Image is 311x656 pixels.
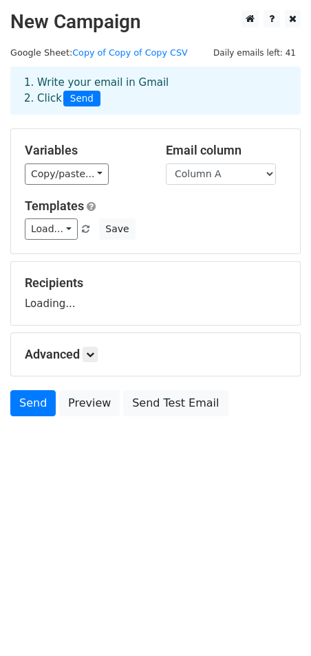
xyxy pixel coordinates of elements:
h5: Recipients [25,275,286,291]
a: Send Test Email [123,390,228,416]
div: Loading... [25,275,286,311]
a: Daily emails left: 41 [208,47,301,58]
a: Send [10,390,56,416]
small: Google Sheet: [10,47,188,58]
span: Send [63,91,100,107]
a: Copy of Copy of Copy CSV [72,47,188,58]
h5: Advanced [25,347,286,362]
button: Save [99,218,135,240]
div: 1. Write your email in Gmail 2. Click [14,75,297,106]
a: Load... [25,218,78,240]
h5: Variables [25,143,145,158]
h5: Email column [166,143,286,158]
a: Preview [59,390,120,416]
a: Copy/paste... [25,163,109,185]
h2: New Campaign [10,10,301,34]
a: Templates [25,199,84,213]
span: Daily emails left: 41 [208,45,301,60]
